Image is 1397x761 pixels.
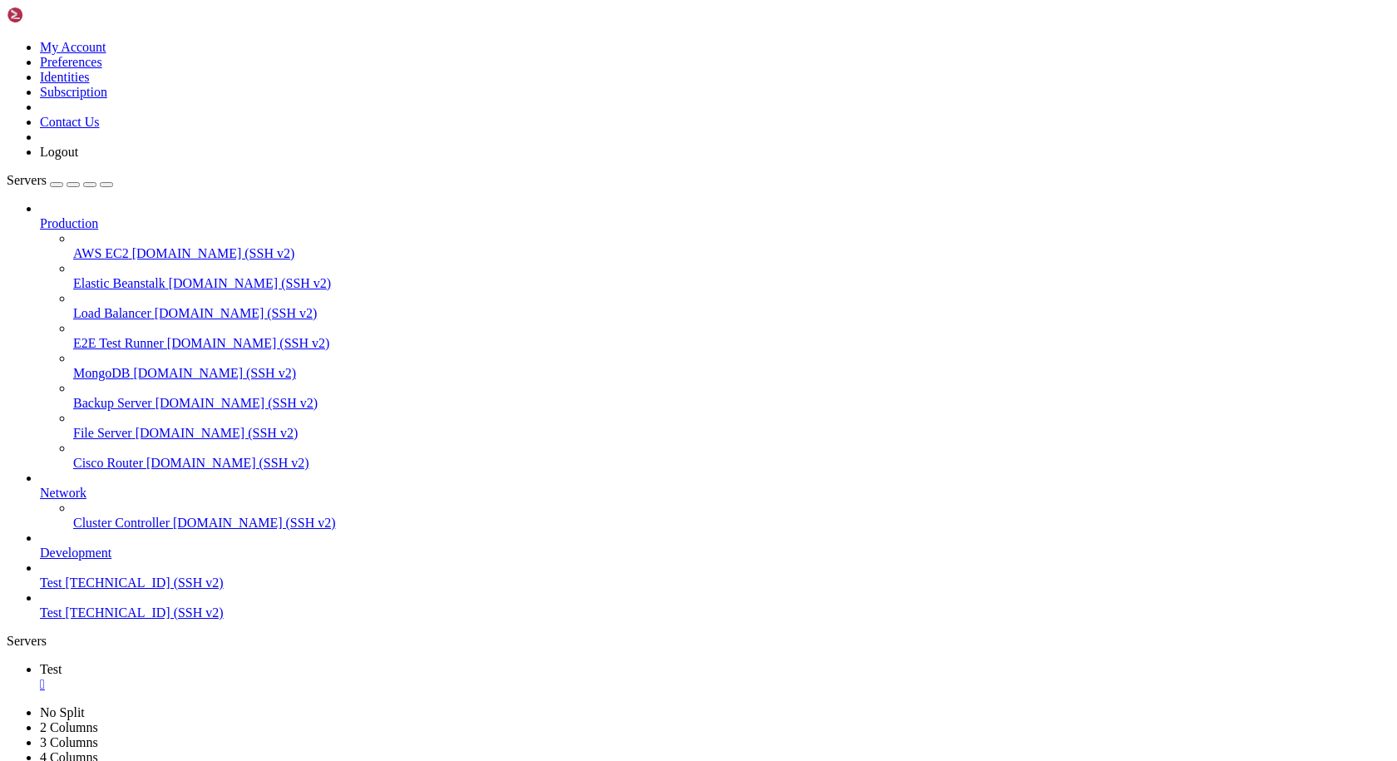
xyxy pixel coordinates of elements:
li: Test [TECHNICAL_ID] (SSH v2) [40,561,1390,591]
a: No Split [40,705,85,719]
li: Cluster Controller [DOMAIN_NAME] (SSH v2) [73,501,1390,531]
a: Load Balancer [DOMAIN_NAME] (SSH v2) [73,306,1390,321]
li: Production [40,201,1390,471]
span: [DOMAIN_NAME] (SSH v2) [155,306,318,320]
span: Production [40,216,98,230]
a: Subscription [40,85,107,99]
a: Identities [40,70,90,84]
span: MongoDB [73,366,130,380]
a: Preferences [40,55,102,69]
span: Network [40,486,86,500]
span: [DOMAIN_NAME] (SSH v2) [155,396,318,410]
span: File Server [73,426,132,440]
span: [TECHNICAL_ID] (SSH v2) [65,605,223,620]
a: 3 Columns [40,735,98,749]
li: Load Balancer [DOMAIN_NAME] (SSH v2) [73,291,1390,321]
span: [DOMAIN_NAME] (SSH v2) [146,456,309,470]
a: Servers [7,173,113,187]
span: Cluster Controller [73,516,170,530]
li: Backup Server [DOMAIN_NAME] (SSH v2) [73,381,1390,411]
a: MongoDB [DOMAIN_NAME] (SSH v2) [73,366,1390,381]
a: File Server [DOMAIN_NAME] (SSH v2) [73,426,1390,441]
span: Cisco Router [73,456,143,470]
span: Load Balancer [73,306,151,320]
a: My Account [40,40,106,54]
span: [TECHNICAL_ID] (SSH v2) [65,576,223,590]
span: Servers [7,173,47,187]
span: Test [40,576,62,590]
li: Elastic Beanstalk [DOMAIN_NAME] (SSH v2) [73,261,1390,291]
li: MongoDB [DOMAIN_NAME] (SSH v2) [73,351,1390,381]
span: Elastic Beanstalk [73,276,165,290]
li: Network [40,471,1390,531]
a: Cisco Router [DOMAIN_NAME] (SSH v2) [73,456,1390,471]
a: E2E Test Runner [DOMAIN_NAME] (SSH v2) [73,336,1390,351]
span: Test [40,605,62,620]
span: [DOMAIN_NAME] (SSH v2) [173,516,336,530]
div: Servers [7,634,1390,649]
a: Cluster Controller [DOMAIN_NAME] (SSH v2) [73,516,1390,531]
a: Logout [40,145,78,159]
span: [DOMAIN_NAME] (SSH v2) [136,426,299,440]
span: Test [40,662,62,676]
a: Test [TECHNICAL_ID] (SSH v2) [40,605,1390,620]
li: Cisco Router [DOMAIN_NAME] (SSH v2) [73,441,1390,471]
span: AWS EC2 [73,246,129,260]
a: AWS EC2 [DOMAIN_NAME] (SSH v2) [73,246,1390,261]
li: Test [TECHNICAL_ID] (SSH v2) [40,591,1390,620]
a: Test [TECHNICAL_ID] (SSH v2) [40,576,1390,591]
span: Backup Server [73,396,152,410]
a: Development [40,546,1390,561]
a: Elastic Beanstalk [DOMAIN_NAME] (SSH v2) [73,276,1390,291]
li: File Server [DOMAIN_NAME] (SSH v2) [73,411,1390,441]
a: Network [40,486,1390,501]
span: [DOMAIN_NAME] (SSH v2) [169,276,332,290]
a: Contact Us [40,115,100,129]
a: Test [40,662,1390,692]
a: Production [40,216,1390,231]
span: Development [40,546,111,560]
a: Backup Server [DOMAIN_NAME] (SSH v2) [73,396,1390,411]
span: [DOMAIN_NAME] (SSH v2) [132,246,295,260]
a: 2 Columns [40,720,98,734]
span: [DOMAIN_NAME] (SSH v2) [167,336,330,350]
a:  [40,677,1390,692]
li: Development [40,531,1390,561]
li: AWS EC2 [DOMAIN_NAME] (SSH v2) [73,231,1390,261]
span: [DOMAIN_NAME] (SSH v2) [133,366,296,380]
img: Shellngn [7,7,102,23]
span: E2E Test Runner [73,336,164,350]
li: E2E Test Runner [DOMAIN_NAME] (SSH v2) [73,321,1390,351]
